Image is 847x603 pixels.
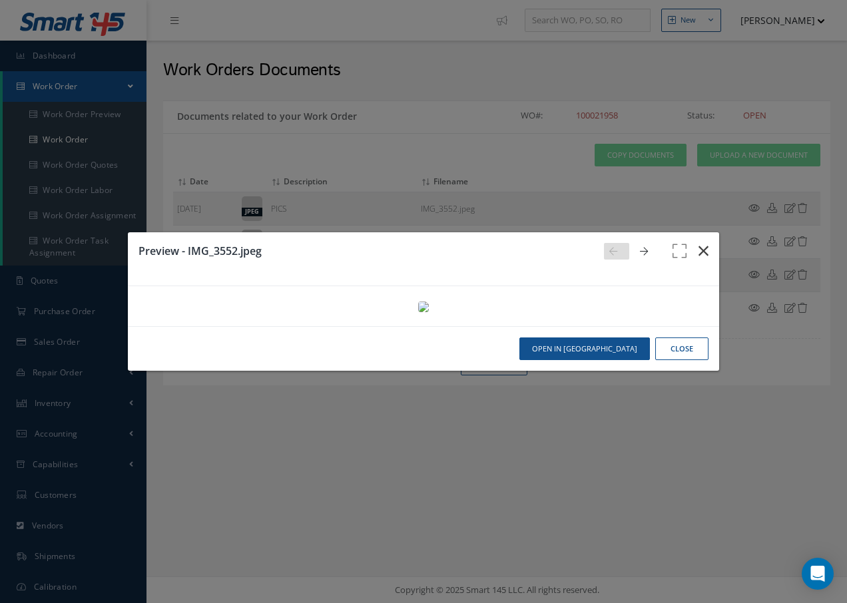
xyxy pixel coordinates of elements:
div: Open Intercom Messenger [802,558,834,590]
button: Open in [GEOGRAPHIC_DATA] [519,337,650,361]
button: Close [655,337,708,361]
a: Go Next [635,243,660,260]
img: asset [418,301,429,312]
h3: Preview - IMG_3552.jpeg [139,243,593,259]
